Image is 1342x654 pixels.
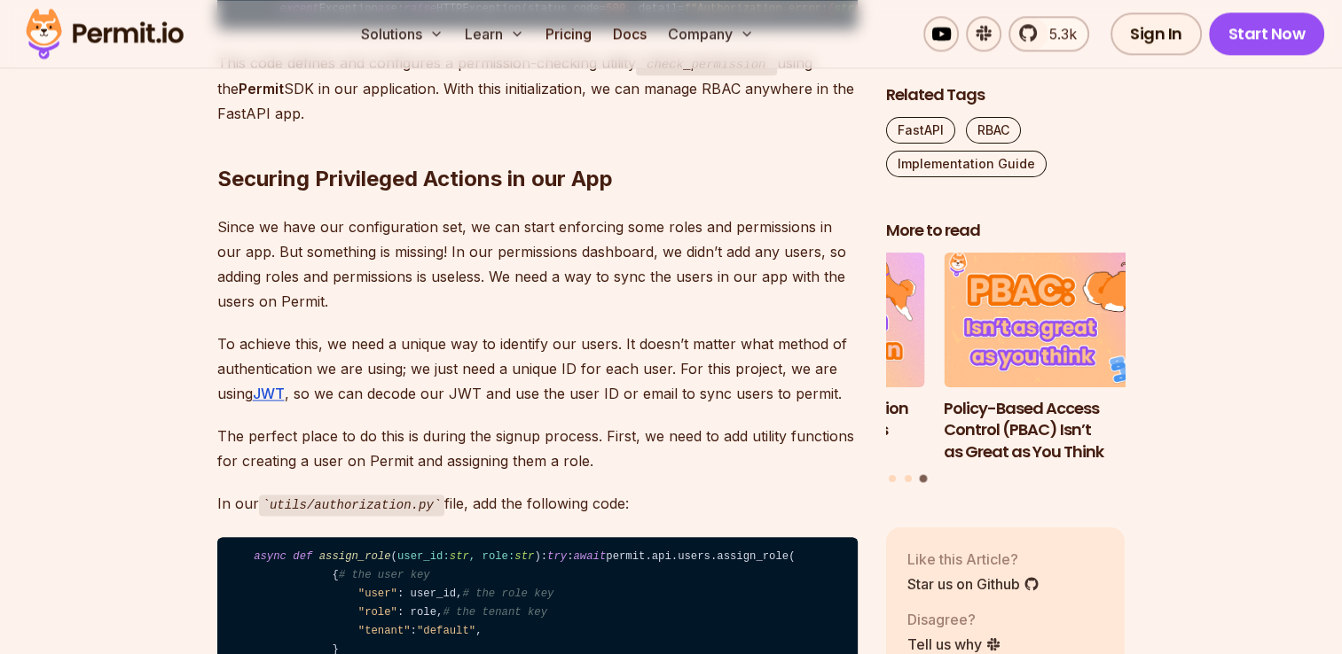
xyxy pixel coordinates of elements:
[966,118,1021,144] a: RBAC
[920,475,928,483] button: Go to slide 3
[358,625,411,637] span: "tenant"
[462,588,553,600] span: # the role key
[886,118,955,144] a: FastAPI
[905,475,912,482] button: Go to slide 2
[239,80,284,97] strong: Permit
[886,85,1126,107] h2: Related Tags
[18,4,192,64] img: Permit logo
[573,550,606,563] span: await
[293,550,312,563] span: def
[217,51,858,126] p: This code defines and configures a permission-checking utility using the SDK in our application. ...
[944,253,1183,388] img: Policy-Based Access Control (PBAC) Isn’t as Great as You Think
[889,475,896,482] button: Go to slide 1
[1209,12,1325,55] a: Start Now
[358,606,397,619] span: "role"
[886,253,1126,486] div: Posts
[397,550,534,563] span: user_id: , role:
[417,625,475,637] span: "default"
[254,550,286,563] span: async
[686,253,925,464] li: 2 of 3
[514,550,534,563] span: str
[606,16,654,51] a: Docs
[686,253,925,388] img: Implementing Authentication and Authorization in Next.js
[458,16,531,51] button: Learn
[217,491,858,517] p: In our file, add the following code:
[1110,12,1202,55] a: Sign In
[538,16,599,51] a: Pricing
[886,152,1047,178] a: Implementation Guide
[547,550,567,563] span: try
[944,253,1183,464] a: Policy-Based Access Control (PBAC) Isn’t as Great as You ThinkPolicy-Based Access Control (PBAC) ...
[907,609,1001,630] p: Disagree?
[217,94,858,193] h2: Securing Privileged Actions in our App
[259,494,445,516] code: utils/authorization.py
[319,550,391,563] span: assign_role
[661,16,761,51] button: Company
[686,398,925,442] h3: Implementing Authentication and Authorization in Next.js
[1008,16,1089,51] a: 5.3k
[907,549,1040,570] p: Like this Article?
[253,385,285,402] a: JWT
[886,221,1126,243] h2: More to read
[450,550,469,563] span: str
[358,588,397,600] span: "user"
[907,573,1040,595] a: Star us on Github
[339,569,430,581] span: # the user key
[944,398,1183,463] h3: Policy-Based Access Control (PBAC) Isn’t as Great as You Think
[217,214,858,314] p: Since we have our configuration set, we can start enforcing some roles and permissions in our app...
[443,606,547,619] span: # the tenant key
[1039,23,1077,44] span: 5.3k
[944,253,1183,464] li: 3 of 3
[217,424,858,473] p: The perfect place to do this is during the signup process. First, we need to add utility function...
[217,331,858,406] p: To achieve this, we need a unique way to identify our users. It doesn’t matter what method of aut...
[354,16,451,51] button: Solutions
